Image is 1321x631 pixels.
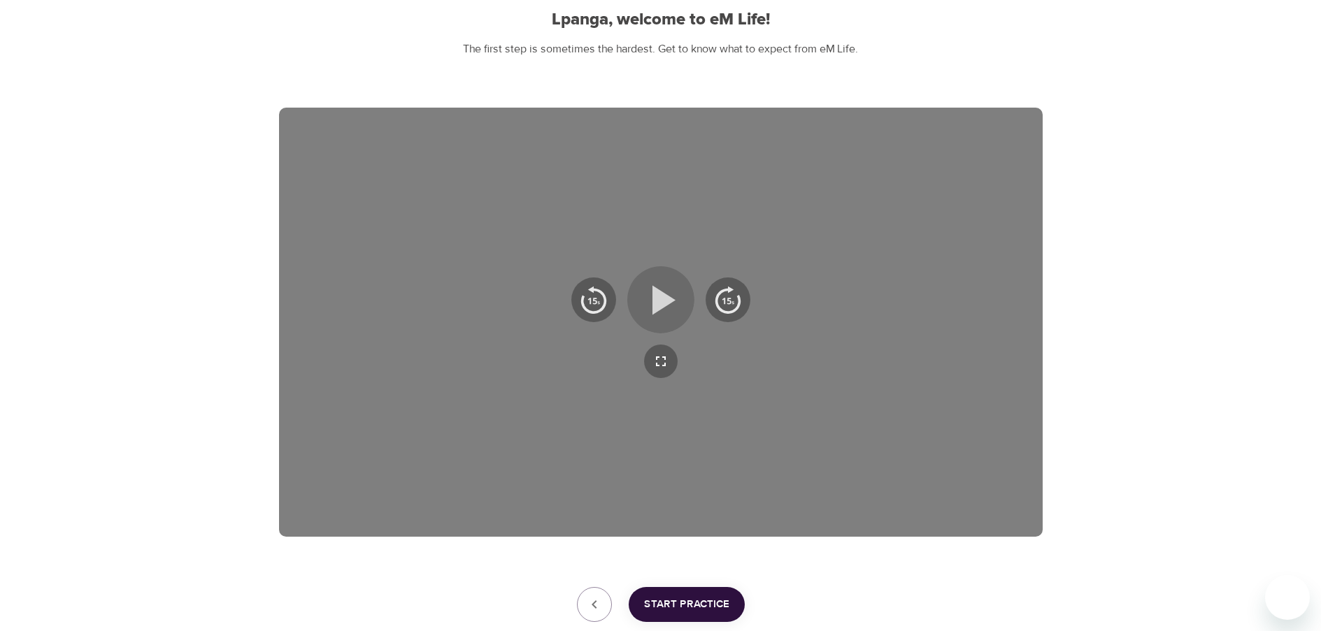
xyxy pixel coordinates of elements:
[644,595,729,614] span: Start Practice
[279,10,1043,30] h2: Lpanga, welcome to eM Life!
[1265,575,1310,620] iframe: Button to launch messaging window
[714,286,742,314] img: 15s_next.svg
[629,587,745,622] button: Start Practice
[580,286,608,314] img: 15s_prev.svg
[279,41,1043,57] p: The first step is sometimes the hardest. Get to know what to expect from eM Life.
